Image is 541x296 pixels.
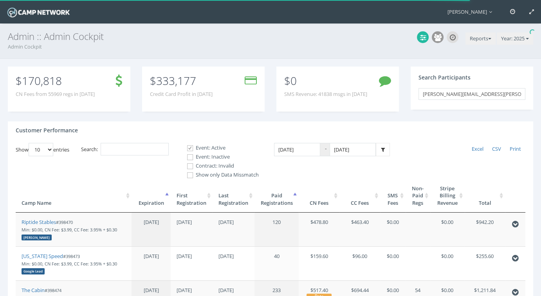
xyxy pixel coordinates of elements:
th: PaidRegistrations: activate to sort column ascending [254,179,299,213]
select: Showentries [29,143,53,156]
td: $255.60 [465,246,505,280]
span: Excel [472,145,483,152]
td: [DATE] [171,213,213,246]
a: Excel [467,143,488,155]
small: #398470 Min: $0.00, CN Fee: $3.99, CC Fee: 3.95% + $0.30 [22,219,117,240]
th: FirstRegistration: activate to sort column ascending [171,179,213,213]
a: Print [505,143,525,155]
input: Name, Email [418,88,525,100]
th: CC Fees: activate to sort column ascending [339,179,380,213]
td: $463.40 [339,213,380,246]
a: The Cabin [22,287,45,294]
td: [DATE] [213,213,254,246]
td: $0.00 [430,246,465,280]
span: $0 [284,73,297,88]
td: $942.20 [465,213,505,246]
a: [US_STATE] Speed [22,253,63,260]
div: Google Lead [22,268,45,274]
input: Date Range: To [330,143,376,157]
h3: Admin :: Admin Cockpit [8,31,533,42]
label: Event: Active [180,144,259,152]
span: [DATE] [144,253,159,260]
th: CN Fees: activate to sort column ascending [299,179,339,213]
td: $0.00 [380,246,406,280]
td: $0.00 [380,213,406,246]
label: Show only Data Missmatch [180,171,259,179]
span: [DATE] [144,218,159,226]
label: Search: [81,143,169,156]
span: Credit Card Profit in [DATE] [150,90,213,98]
label: Event: Inactive [180,153,259,161]
span: [DATE] [144,287,159,294]
input: Search: [101,143,169,156]
a: Admin Cockpit [8,43,42,50]
th: Stripe Billing Revenue: activate to sort column ascending [430,179,465,213]
th: SMS Fees: activate to sort column ascending [380,179,406,213]
th: Total: activate to sort column ascending [465,179,505,213]
td: 40 [254,246,299,280]
td: [DATE] [213,246,254,280]
span: CSV [492,145,501,152]
p: $ [150,76,213,85]
a: CSV [488,143,505,155]
span: - [320,143,330,157]
button: Reports [465,32,496,45]
td: [DATE] [171,246,213,280]
span: 333,177 [156,73,196,88]
button: Year: 2025 [497,32,533,45]
label: Show entries [16,143,69,156]
td: $96.00 [339,246,380,280]
th: Camp Name: activate to sort column ascending [16,179,132,213]
a: Riptide Stables [22,218,56,226]
label: Contract: Invalid [180,162,259,170]
span: SMS Revenue: 41838 msgs in [DATE] [284,90,367,98]
span: 170,818 [22,73,62,88]
img: Camp Network [6,5,71,19]
span: Year: 2025 [501,35,525,42]
input: Date Range: From [274,143,320,157]
th: LastRegistration: activate to sort column ascending [213,179,254,213]
th: Non-Paid Regs: activate to sort column ascending [406,179,430,213]
td: $159.60 [299,246,339,280]
div: [PERSON_NAME] [22,235,52,240]
h4: Customer Performance [16,127,78,133]
td: $478.80 [299,213,339,246]
span: CN Fees from 55969 regs in [DATE] [16,90,95,98]
span: [PERSON_NAME] [447,8,496,15]
td: 120 [254,213,299,246]
small: #398473 Min: $0.00, CN Fee: $3.99, CC Fee: 3.95% + $0.30 [22,253,117,274]
p: $ [16,76,95,85]
td: $0.00 [430,213,465,246]
span: Print [510,145,521,152]
th: Expiration: activate to sort column descending [132,179,171,213]
h4: Search Participants [418,74,471,80]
